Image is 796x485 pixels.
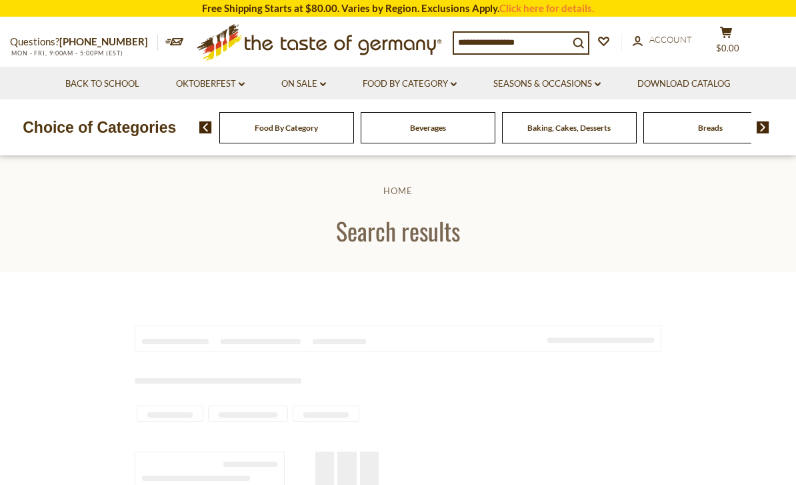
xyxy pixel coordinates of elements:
[633,33,692,47] a: Account
[41,215,755,246] h1: Search results
[176,77,245,91] a: Oktoberfest
[637,77,731,91] a: Download Catalog
[281,77,326,91] a: On Sale
[10,49,123,57] span: MON - FRI, 9:00AM - 5:00PM (EST)
[199,121,212,133] img: previous arrow
[363,77,457,91] a: Food By Category
[527,123,611,133] a: Baking, Cakes, Desserts
[410,123,446,133] a: Beverages
[716,43,739,53] span: $0.00
[59,35,148,47] a: [PHONE_NUMBER]
[649,34,692,45] span: Account
[10,33,158,51] p: Questions?
[499,2,594,14] a: Click here for details.
[493,77,601,91] a: Seasons & Occasions
[65,77,139,91] a: Back to School
[383,185,413,196] a: Home
[706,26,746,59] button: $0.00
[698,123,723,133] a: Breads
[255,123,318,133] a: Food By Category
[757,121,769,133] img: next arrow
